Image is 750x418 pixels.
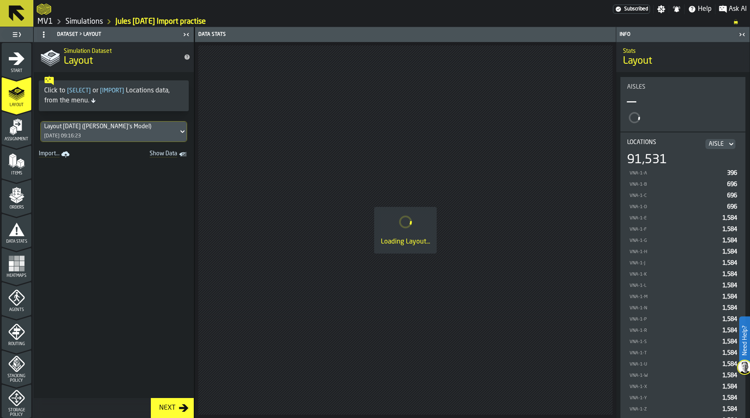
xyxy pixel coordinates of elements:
[722,215,737,221] span: 1,584
[34,42,194,72] div: title-Layout
[627,139,739,149] div: Title
[2,316,31,349] li: menu Routing
[627,302,739,313] div: StatList-item-VNA-1-N
[722,226,737,232] span: 1,584
[67,88,69,94] span: [
[2,248,31,281] li: menu Heatmaps
[613,5,650,14] a: link-to-/wh/i/3ccf57d1-1e0c-4a81-a3bb-c2011c5f0d50/settings/billing
[722,406,737,412] span: 1,584
[722,361,737,367] span: 1,584
[44,123,175,130] div: DropdownMenuValue-323a8f6c-df79-433d-9996-a4c1cb3e89c7
[722,373,737,378] span: 1,584
[629,283,719,289] div: VNA-1-L
[709,141,724,147] div: DropdownMenuValue-AISLE
[629,193,724,199] div: VNA-1-C
[629,294,719,300] div: VNA-1-M
[2,145,31,179] li: menu Items
[627,84,739,90] div: Title
[627,325,739,336] div: StatList-item-VNA-1-R
[2,29,31,40] label: button-toggle-Toggle Full Menu
[627,269,739,280] div: StatList-item-VNA-1-K
[627,291,739,302] div: StatList-item-VNA-1-M
[627,235,739,246] div: StatList-item-VNA-1-G
[64,46,177,55] h2: Sub Title
[2,205,31,210] span: Orders
[627,381,739,392] div: StatList-item-VNA-1-X
[2,77,31,110] li: menu Layout
[722,249,737,255] span: 1,584
[722,260,737,266] span: 1,584
[722,271,737,277] span: 1,584
[197,32,406,37] div: Data Stats
[669,5,684,13] label: button-toggle-Notifications
[727,182,737,187] span: 696
[627,152,667,167] div: 91,531
[2,171,31,176] span: Items
[704,139,737,149] div: DropdownMenuValue-AISLE
[629,182,724,187] div: VNA-1-B
[654,5,669,13] label: button-toggle-Settings
[623,55,652,68] span: Layout
[180,30,192,40] label: button-toggle-Close me
[627,257,739,269] div: StatList-item-VNA-1-J
[627,370,739,381] div: StatList-item-VNA-1-W
[2,69,31,73] span: Start
[156,403,179,413] div: Next
[629,407,719,412] div: VNA-1-Z
[2,384,31,418] li: menu Storage Policy
[722,294,737,300] span: 1,584
[627,336,739,347] div: StatList-item-VNA-1-S
[629,238,719,244] div: VNA-1-G
[722,316,737,322] span: 1,584
[629,317,719,322] div: VNA-1-P
[627,246,739,257] div: StatList-item-VNA-1-H
[627,347,739,358] div: StatList-item-VNA-1-T
[40,121,187,142] div: DropdownMenuValue-323a8f6c-df79-433d-9996-a4c1cb3e89c7[DATE] 09:16:23
[629,373,719,378] div: VNA-1-W
[627,190,739,201] div: StatList-item-VNA-1-C
[722,384,737,390] span: 1,584
[2,43,31,76] li: menu Start
[727,193,737,199] span: 696
[98,88,126,94] span: Import
[627,358,739,370] div: StatList-item-VNA-1-U
[727,170,737,176] span: 396
[2,274,31,278] span: Heatmaps
[37,2,51,17] a: logo-header
[627,224,739,235] div: StatList-item-VNA-1-F
[37,17,53,26] a: link-to-/wh/i/3ccf57d1-1e0c-4a81-a3bb-c2011c5f0d50
[627,212,739,224] div: StatList-item-VNA-1-E
[195,27,616,42] header: Data Stats
[629,171,724,176] div: VNA-1-A
[44,86,183,106] div: Click to or Locations data, from the menu.
[620,77,745,132] div: stat-Aisles
[729,4,747,14] span: Ask AI
[627,94,636,110] div: —
[685,4,715,14] label: button-toggle-Help
[64,55,93,68] span: Layout
[37,17,747,27] nav: Breadcrumb
[715,4,750,14] label: button-toggle-Ask AI
[613,5,650,14] div: Menu Subscription
[629,384,719,390] div: VNA-1-X
[627,179,739,190] div: StatList-item-VNA-1-B
[629,351,719,356] div: VNA-1-T
[629,306,719,311] div: VNA-1-N
[624,6,648,12] span: Subscribed
[629,249,719,255] div: VNA-1-H
[100,88,102,94] span: [
[740,317,749,364] label: Need Help?
[2,137,31,142] span: Assignment
[120,150,177,159] span: Show Data
[618,32,736,37] div: Info
[722,238,737,244] span: 1,584
[65,88,92,94] span: Select
[2,239,31,244] span: Data Stats
[722,350,737,356] span: 1,584
[629,362,719,367] div: VNA-1-U
[722,283,737,289] span: 1,584
[629,261,719,266] div: VNA-1-J
[616,27,750,42] header: Info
